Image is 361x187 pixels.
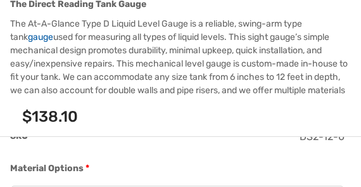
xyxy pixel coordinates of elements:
abbr: required [85,162,89,175]
span: Material Options [10,163,84,174]
a: gauge [28,32,53,42]
p: The At-A-Glance Type D Liquid Level Gauge is a reliable, swing-arm type tank used for measuring a... [10,17,351,110]
span: SKU [10,131,28,141]
span: DS2-12-0 [300,131,345,143]
span: $138.10 [22,108,78,126]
